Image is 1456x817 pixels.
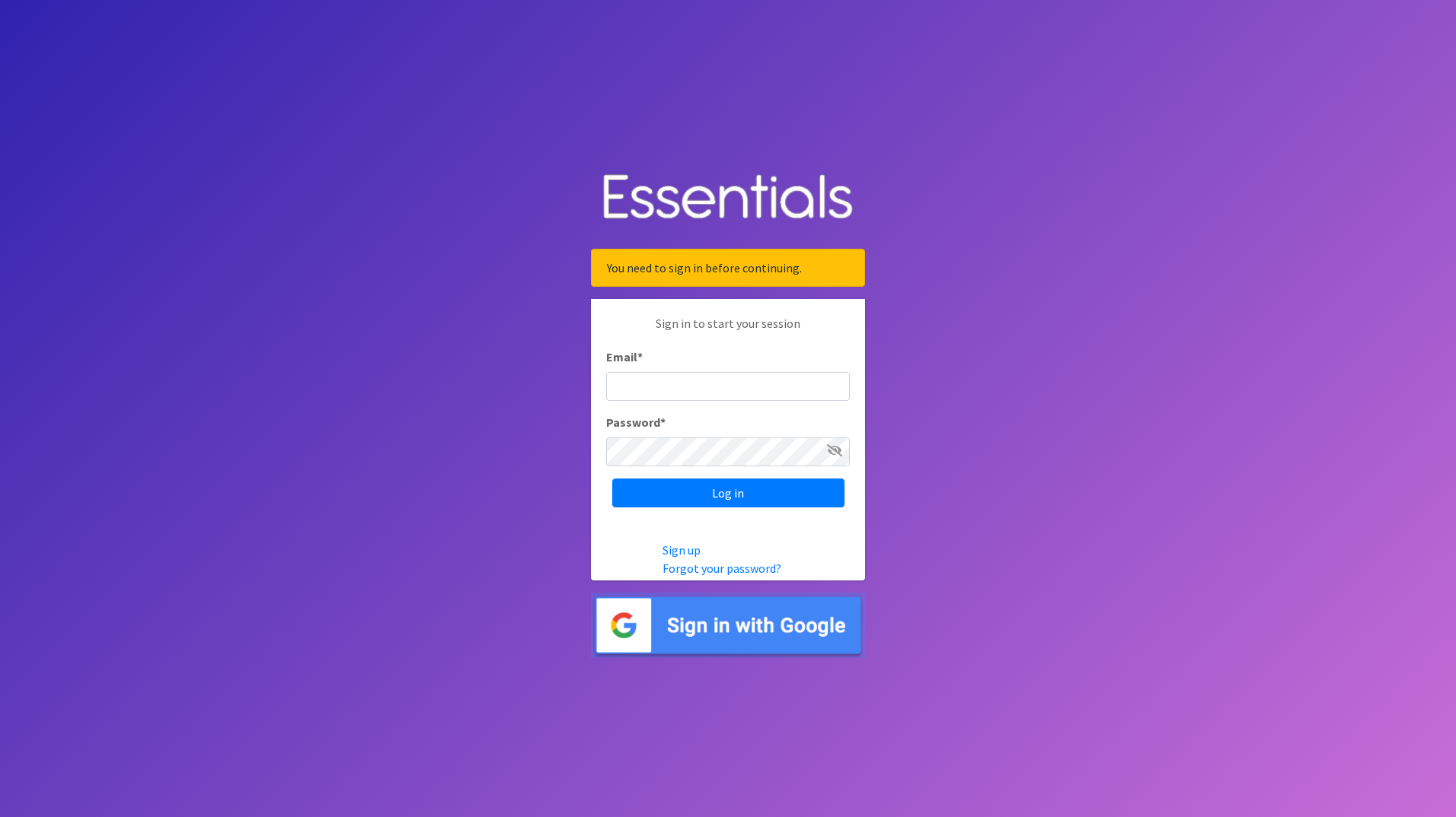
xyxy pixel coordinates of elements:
[606,314,850,348] p: Sign in to start your session
[663,542,701,558] a: Sign up
[612,478,845,507] input: Log in
[663,561,781,576] a: Forgot your password?
[660,415,666,430] abbr: required
[606,348,643,366] label: Email
[591,159,865,237] img: Human Essentials
[591,593,865,659] img: Sign in with Google
[606,413,666,431] label: Password
[637,349,643,364] abbr: required
[591,249,865,287] div: You need to sign in before continuing.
